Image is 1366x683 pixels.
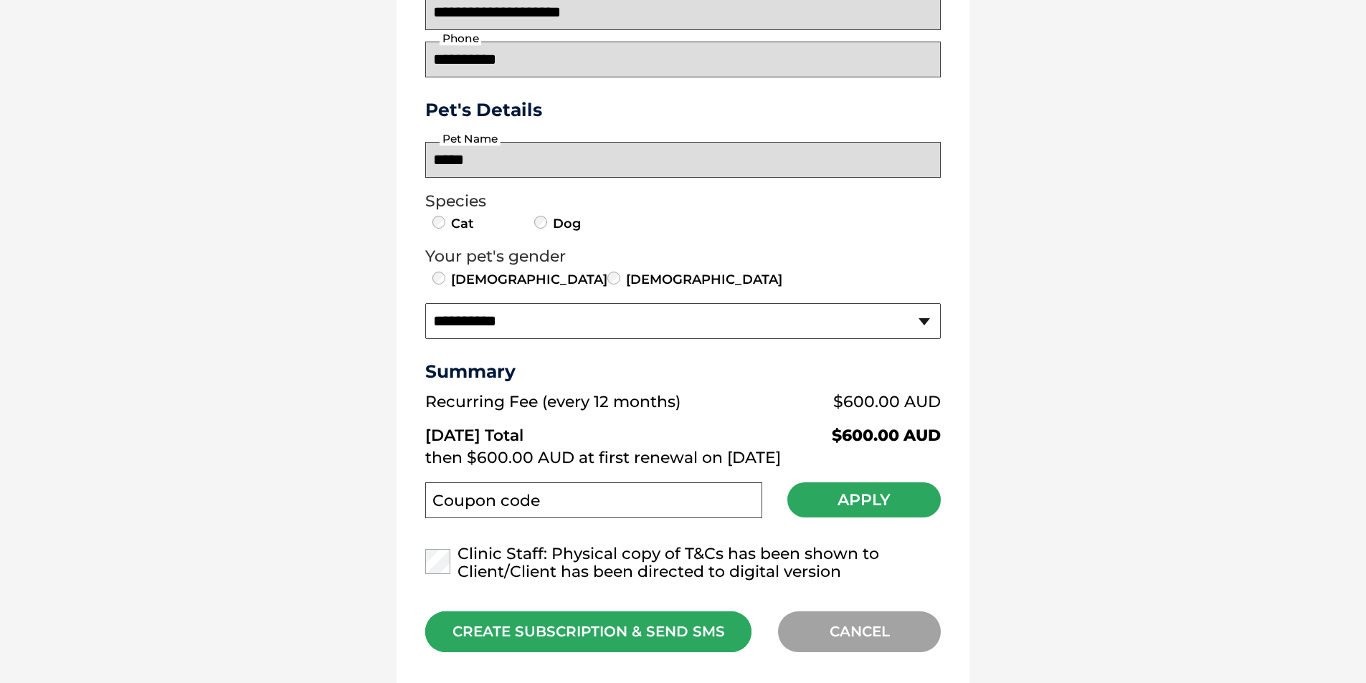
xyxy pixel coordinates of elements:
legend: Your pet's gender [425,247,941,266]
div: CREATE SUBSCRIPTION & SEND SMS [425,611,751,652]
td: Recurring Fee (every 12 months) [425,389,784,415]
td: [DATE] Total [425,415,784,445]
td: $600.00 AUD [784,389,941,415]
input: Clinic Staff: Physical copy of T&Cs has been shown to Client/Client has been directed to digital ... [425,549,450,574]
div: CANCEL [778,611,941,652]
h3: Pet's Details [419,99,947,120]
td: $600.00 AUD [784,415,941,445]
label: Coupon code [432,492,540,510]
h3: Summary [425,360,941,382]
label: Phone [440,32,481,45]
label: Clinic Staff: Physical copy of T&Cs has been shown to Client/Client has been directed to digital ... [425,545,941,582]
legend: Species [425,192,941,211]
td: then $600.00 AUD at first renewal on [DATE] [425,445,941,471]
button: Apply [787,482,941,517]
